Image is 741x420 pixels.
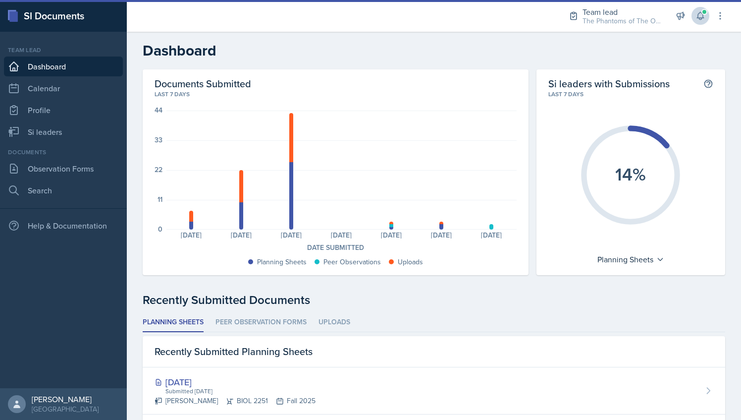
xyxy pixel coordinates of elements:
div: 0 [158,226,162,233]
li: Uploads [318,313,350,332]
div: [DATE] [317,232,367,239]
div: Date Submitted [155,242,517,253]
a: Search [4,180,123,200]
a: Calendar [4,78,123,98]
div: 33 [155,136,162,143]
h2: Dashboard [143,42,725,60]
div: [DATE] [216,232,266,239]
div: Documents [4,148,123,157]
a: [DATE] Submitted [DATE] [PERSON_NAME]BIOL 2251Fall 2025 [143,367,725,415]
a: Dashboard [4,57,123,76]
div: Help & Documentation [4,216,123,236]
div: Recently Submitted Documents [143,291,725,309]
div: Recently Submitted Planning Sheets [143,336,725,367]
h2: Si leaders with Submissions [548,77,670,90]
li: Planning Sheets [143,313,204,332]
div: [DATE] [266,232,317,239]
div: Last 7 days [155,90,517,99]
div: [DATE] [467,232,517,239]
div: Team lead [4,46,123,55]
div: Team lead [582,6,662,18]
div: [PERSON_NAME] BIOL 2251 Fall 2025 [155,396,316,406]
a: Observation Forms [4,159,123,179]
div: Last 7 days [548,90,713,99]
div: Planning Sheets [592,251,669,267]
a: Profile [4,100,123,120]
a: Si leaders [4,122,123,142]
h2: Documents Submitted [155,77,517,90]
div: [DATE] [417,232,467,239]
div: 44 [155,107,162,114]
div: The Phantoms of The Opera / Fall 2025 [582,16,662,26]
div: [GEOGRAPHIC_DATA] [32,404,99,414]
div: Uploads [398,257,423,267]
div: [DATE] [166,232,216,239]
text: 14% [615,161,646,187]
li: Peer Observation Forms [215,313,307,332]
div: [PERSON_NAME] [32,394,99,404]
div: 22 [155,166,162,173]
div: [DATE] [367,232,417,239]
div: [DATE] [155,375,316,389]
div: Submitted [DATE] [164,387,316,396]
div: Peer Observations [323,257,381,267]
div: Planning Sheets [257,257,307,267]
div: 11 [158,196,162,203]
